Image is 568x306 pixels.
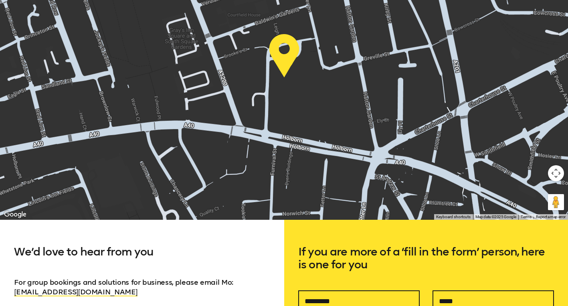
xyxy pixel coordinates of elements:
[14,245,270,278] h5: We’d love to hear from you
[14,288,137,296] a: [EMAIL_ADDRESS][DOMAIN_NAME]
[2,209,28,220] img: Google
[14,278,270,297] p: For group bookings and solutions for business, please email Mo :
[536,215,566,219] a: Report a map error
[548,194,564,210] button: Drag Pegman onto the map to open Street View
[436,214,471,220] button: Keyboard shortcuts
[521,215,531,219] a: Terms (opens in new tab)
[2,209,28,220] a: Open this area in Google Maps (opens a new window)
[298,245,554,290] h5: If you are more of a ‘fill in the form’ person, here is one for you
[548,165,564,181] button: Map camera controls
[475,215,516,219] span: Map data ©2025 Google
